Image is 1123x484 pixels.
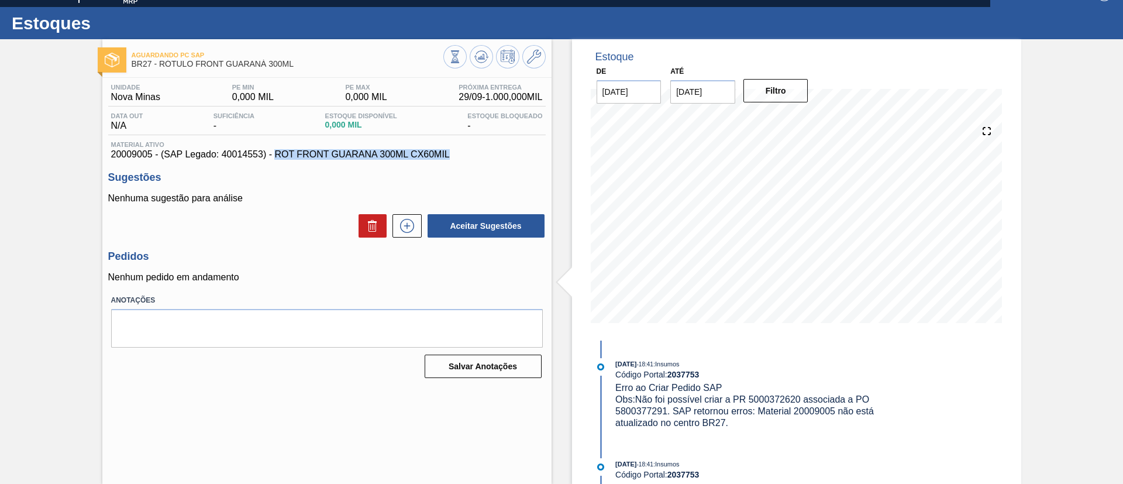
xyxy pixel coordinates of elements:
[670,67,684,75] label: Até
[467,112,542,119] span: Estoque Bloqueado
[108,193,546,204] p: Nenhuma sugestão para análise
[105,53,119,67] img: Ícone
[615,383,722,393] span: Erro ao Criar Pedido SAP
[464,112,545,131] div: -
[670,80,735,104] input: dd/mm/yyyy
[637,361,653,368] span: - 18:41
[108,250,546,263] h3: Pedidos
[345,92,387,102] span: 0,000 MIL
[111,141,543,148] span: Material ativo
[597,363,604,370] img: atual
[743,79,808,102] button: Filtro
[496,45,519,68] button: Programar Estoque
[459,84,542,91] span: Próxima Entrega
[595,51,634,63] div: Estoque
[108,112,146,131] div: N/A
[12,16,219,30] h1: Estoques
[615,470,893,479] div: Código Portal:
[615,370,893,379] div: Código Portal:
[108,272,546,283] p: Nenhum pedido em andamento
[353,214,387,238] div: Excluir Sugestões
[345,84,387,91] span: PE MAX
[232,84,274,91] span: PE MIN
[653,461,680,468] span: : Insumos
[111,92,160,102] span: Nova Minas
[422,213,546,239] div: Aceitar Sugestões
[132,60,443,68] span: BR27 - RÓTULO FRONT GUARANÁ 300ML
[213,112,254,119] span: Suficiência
[459,92,542,102] span: 29/09 - 1.000,000 MIL
[443,45,467,68] button: Visão Geral dos Estoques
[211,112,257,131] div: -
[667,370,700,379] strong: 2037753
[111,84,160,91] span: Unidade
[132,52,443,59] span: Aguardando PC SAP
[325,112,397,119] span: Estoque Disponível
[597,80,662,104] input: dd/mm/yyyy
[522,45,546,68] button: Ir ao Master Data / Geral
[325,121,397,129] span: 0,000 MIL
[597,464,604,471] img: atual
[387,214,422,238] div: Nova sugestão
[111,149,543,160] span: 20009005 - (SAP Legado: 40014553) - ROT FRONT GUARANA 300ML CX60MIL
[111,112,143,119] span: Data out
[597,67,607,75] label: De
[667,470,700,479] strong: 2037753
[425,355,542,378] button: Salvar Anotações
[615,394,876,428] span: Obs: Não foi possível criar a PR 5000372620 associada a PO 5800377291. SAP retornou erros: Materi...
[470,45,493,68] button: Atualizar Gráfico
[637,461,653,468] span: - 18:41
[615,461,636,468] span: [DATE]
[232,92,274,102] span: 0,000 MIL
[108,171,546,184] h3: Sugestões
[653,361,680,368] span: : Insumos
[111,292,543,309] label: Anotações
[428,214,545,238] button: Aceitar Sugestões
[615,361,636,368] span: [DATE]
